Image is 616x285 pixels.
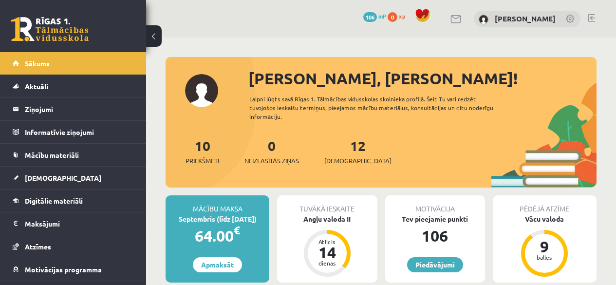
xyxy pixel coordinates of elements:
a: [PERSON_NAME] [495,14,556,23]
div: [PERSON_NAME], [PERSON_NAME]! [248,67,597,90]
div: Vācu valoda [493,214,597,224]
div: 106 [385,224,485,247]
div: dienas [313,260,342,266]
div: Pēdējā atzīme [493,195,597,214]
span: 0 [388,12,397,22]
div: Laipni lūgts savā Rīgas 1. Tālmācības vidusskolas skolnieka profilā. Šeit Tu vari redzēt tuvojošo... [249,95,508,121]
legend: Maksājumi [25,212,134,235]
div: balles [530,254,559,260]
span: Motivācijas programma [25,265,102,274]
span: mP [378,12,386,20]
a: Angļu valoda II Atlicis 14 dienas [277,214,377,278]
a: 106 mP [363,12,386,20]
div: Angļu valoda II [277,214,377,224]
a: 10Priekšmeti [186,137,219,166]
span: [DEMOGRAPHIC_DATA] [324,156,392,166]
a: Vācu valoda 9 balles [493,214,597,278]
img: Katrīne Rubene [479,15,488,24]
a: Piedāvājumi [407,257,463,272]
div: Tev pieejamie punkti [385,214,485,224]
a: Motivācijas programma [13,258,134,281]
a: 0 xp [388,12,410,20]
a: Aktuāli [13,75,134,97]
span: Atzīmes [25,242,51,251]
a: 12[DEMOGRAPHIC_DATA] [324,137,392,166]
a: Informatīvie ziņojumi [13,121,134,143]
span: [DEMOGRAPHIC_DATA] [25,173,101,182]
span: Priekšmeti [186,156,219,166]
span: Aktuāli [25,82,48,91]
a: Mācību materiāli [13,144,134,166]
a: [DEMOGRAPHIC_DATA] [13,167,134,189]
a: Rīgas 1. Tālmācības vidusskola [11,17,89,41]
span: xp [399,12,405,20]
span: Mācību materiāli [25,151,79,159]
a: Sākums [13,52,134,75]
div: Motivācija [385,195,485,214]
a: 0Neizlasītās ziņas [244,137,299,166]
div: 14 [313,245,342,260]
a: Apmaksāt [193,257,242,272]
span: € [234,223,240,237]
div: 64.00 [166,224,269,247]
div: 9 [530,239,559,254]
a: Digitālie materiāli [13,190,134,212]
div: Septembris (līdz [DATE]) [166,214,269,224]
span: Sākums [25,59,50,68]
span: Digitālie materiāli [25,196,83,205]
a: Atzīmes [13,235,134,258]
span: Neizlasītās ziņas [244,156,299,166]
span: 106 [363,12,377,22]
div: Tuvākā ieskaite [277,195,377,214]
legend: Ziņojumi [25,98,134,120]
div: Atlicis [313,239,342,245]
div: Mācību maksa [166,195,269,214]
a: Ziņojumi [13,98,134,120]
legend: Informatīvie ziņojumi [25,121,134,143]
a: Maksājumi [13,212,134,235]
